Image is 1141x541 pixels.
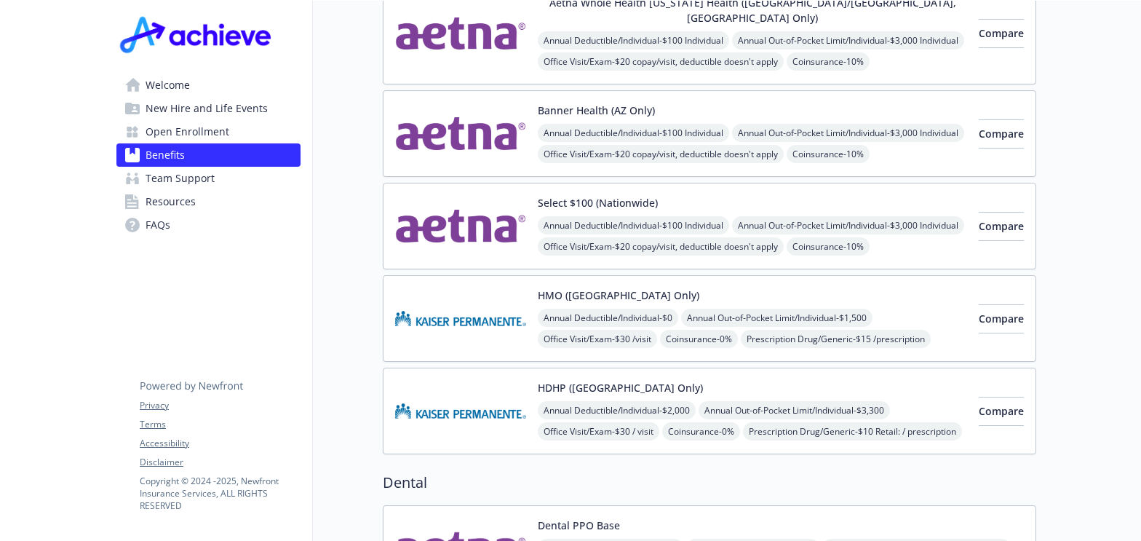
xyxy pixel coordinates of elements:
[538,309,678,327] span: Annual Deductible/Individual - $0
[538,31,729,50] span: Annual Deductible/Individual - $100 Individual
[741,330,931,348] span: Prescription Drug/Generic - $15 /prescription
[662,422,740,441] span: Coinsurance - 0%
[538,103,655,118] button: Banner Health (AZ Only)
[140,437,300,450] a: Accessibility
[538,288,699,303] button: HMO ([GEOGRAPHIC_DATA] Only)
[116,97,301,120] a: New Hire and Life Events
[538,237,784,256] span: Office Visit/Exam - $20 copay/visit, deductible doesn't apply
[699,401,890,419] span: Annual Out-of-Pocket Limit/Individual - $3,300
[538,195,658,210] button: Select $100 (Nationwide)
[538,145,784,163] span: Office Visit/Exam - $20 copay/visit, deductible doesn't apply
[732,31,964,50] span: Annual Out-of-Pocket Limit/Individual - $3,000 Individual
[979,397,1024,426] button: Compare
[395,288,526,350] img: Kaiser Permanente Insurance Company carrier logo
[146,120,229,143] span: Open Enrollment
[146,97,268,120] span: New Hire and Life Events
[116,74,301,97] a: Welcome
[979,404,1024,418] span: Compare
[979,219,1024,233] span: Compare
[979,212,1024,241] button: Compare
[787,52,870,71] span: Coinsurance - 10%
[732,216,964,234] span: Annual Out-of-Pocket Limit/Individual - $3,000 Individual
[979,127,1024,141] span: Compare
[538,216,729,234] span: Annual Deductible/Individual - $100 Individual
[383,472,1036,494] h2: Dental
[116,213,301,237] a: FAQs
[116,167,301,190] a: Team Support
[538,422,659,441] span: Office Visit/Exam - $30 / visit
[660,330,738,348] span: Coinsurance - 0%
[140,475,300,512] p: Copyright © 2024 - 2025 , Newfront Insurance Services, ALL RIGHTS RESERVED
[787,237,870,256] span: Coinsurance - 10%
[146,213,170,237] span: FAQs
[538,52,784,71] span: Office Visit/Exam - $20 copay/visit, deductible doesn't apply
[140,399,300,412] a: Privacy
[787,145,870,163] span: Coinsurance - 10%
[979,119,1024,149] button: Compare
[538,380,703,395] button: HDHP ([GEOGRAPHIC_DATA] Only)
[116,143,301,167] a: Benefits
[538,124,729,142] span: Annual Deductible/Individual - $100 Individual
[140,456,300,469] a: Disclaimer
[538,518,620,533] button: Dental PPO Base
[395,103,526,165] img: Aetna Inc carrier logo
[146,167,215,190] span: Team Support
[146,190,196,213] span: Resources
[979,304,1024,333] button: Compare
[743,422,962,441] span: Prescription Drug/Generic - $10 Retail: / prescription
[146,143,185,167] span: Benefits
[681,309,872,327] span: Annual Out-of-Pocket Limit/Individual - $1,500
[140,418,300,431] a: Terms
[979,26,1024,40] span: Compare
[116,120,301,143] a: Open Enrollment
[395,195,526,257] img: Aetna Inc carrier logo
[538,401,696,419] span: Annual Deductible/Individual - $2,000
[979,19,1024,48] button: Compare
[538,330,657,348] span: Office Visit/Exam - $30 /visit
[146,74,190,97] span: Welcome
[395,380,526,442] img: Kaiser Permanente Insurance Company carrier logo
[116,190,301,213] a: Resources
[979,312,1024,325] span: Compare
[732,124,964,142] span: Annual Out-of-Pocket Limit/Individual - $3,000 Individual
